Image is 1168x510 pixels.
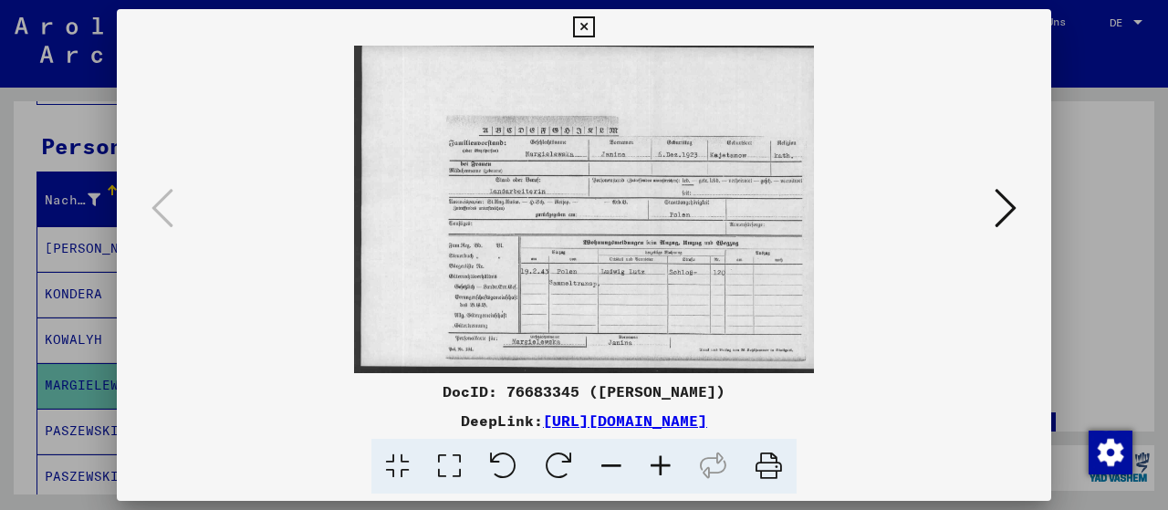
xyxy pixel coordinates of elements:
[117,380,1051,402] div: DocID: 76683345 ([PERSON_NAME])
[543,411,707,430] a: [URL][DOMAIN_NAME]
[1089,431,1132,474] img: Zustimmung ändern
[179,46,989,373] img: 001.jpg
[1088,430,1131,474] div: Zustimmung ändern
[117,410,1051,432] div: DeepLink:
